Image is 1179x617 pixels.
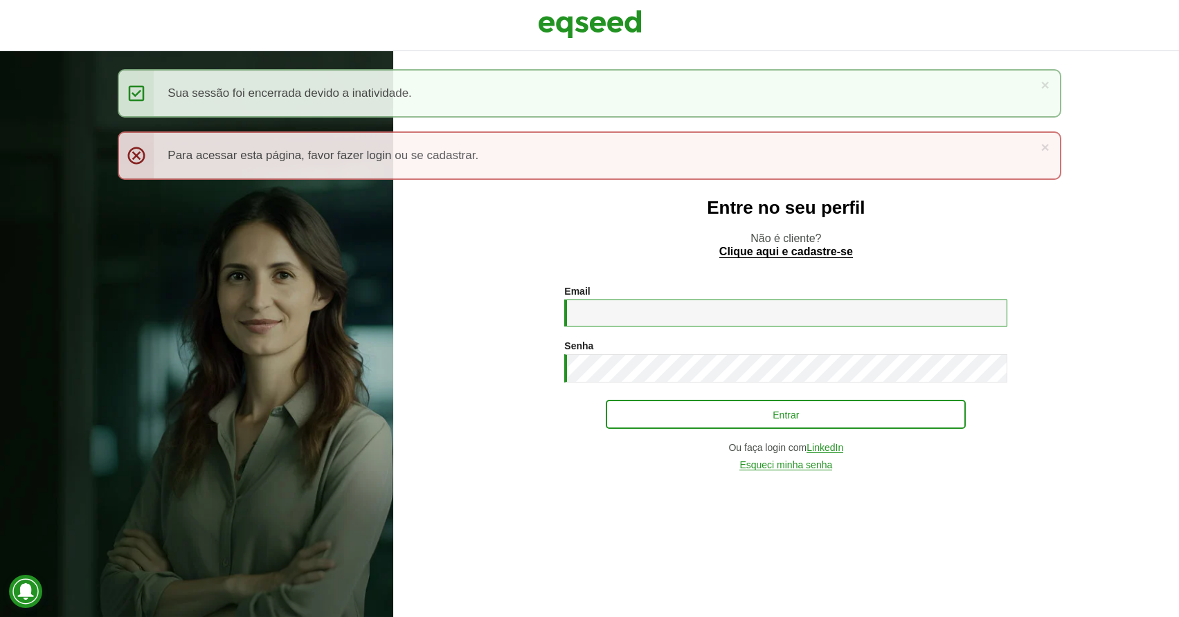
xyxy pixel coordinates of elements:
[1041,140,1049,154] a: ×
[606,400,966,429] button: Entrar
[564,286,590,296] label: Email
[564,443,1007,453] div: Ou faça login com
[719,246,853,258] a: Clique aqui e cadastre-se
[118,69,1061,118] div: Sua sessão foi encerrada devido a inatividade.
[807,443,843,453] a: LinkedIn
[538,7,642,42] img: EqSeed Logo
[739,460,832,470] a: Esqueci minha senha
[421,232,1151,258] p: Não é cliente?
[564,341,593,351] label: Senha
[118,131,1061,180] div: Para acessar esta página, favor fazer login ou se cadastrar.
[421,198,1151,218] h2: Entre no seu perfil
[1041,77,1049,92] a: ×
